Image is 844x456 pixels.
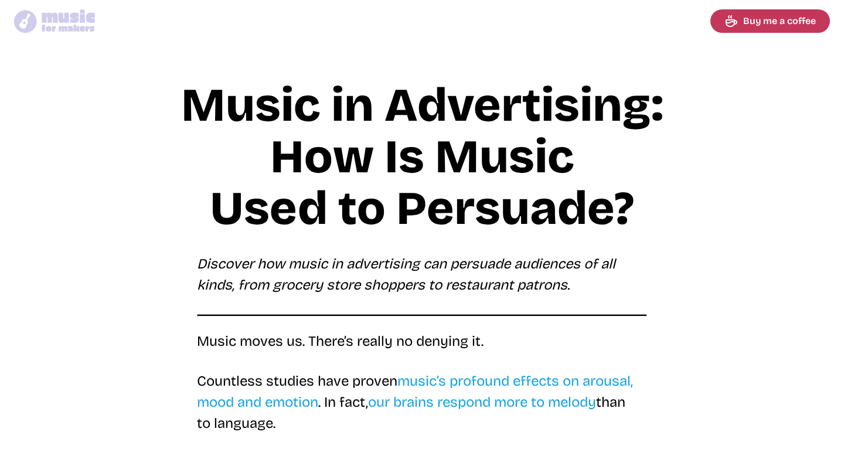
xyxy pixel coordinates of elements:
h1: Music in Advertising: How Is Music Used to Persuade? [141,80,703,234]
a: our brains respond more to melody [368,394,596,410]
a: music’s profound effects on arousal, mood and emotion [197,373,633,410]
p: Music moves us. There’s really no denying it. [197,331,647,352]
a: Buy me a coffee [710,9,830,33]
em: Discover how music in advertising can persuade audiences of all kinds, from grocery store shopper... [197,256,615,293]
p: Countless studies have proven . In fact, than to language. [197,370,647,434]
